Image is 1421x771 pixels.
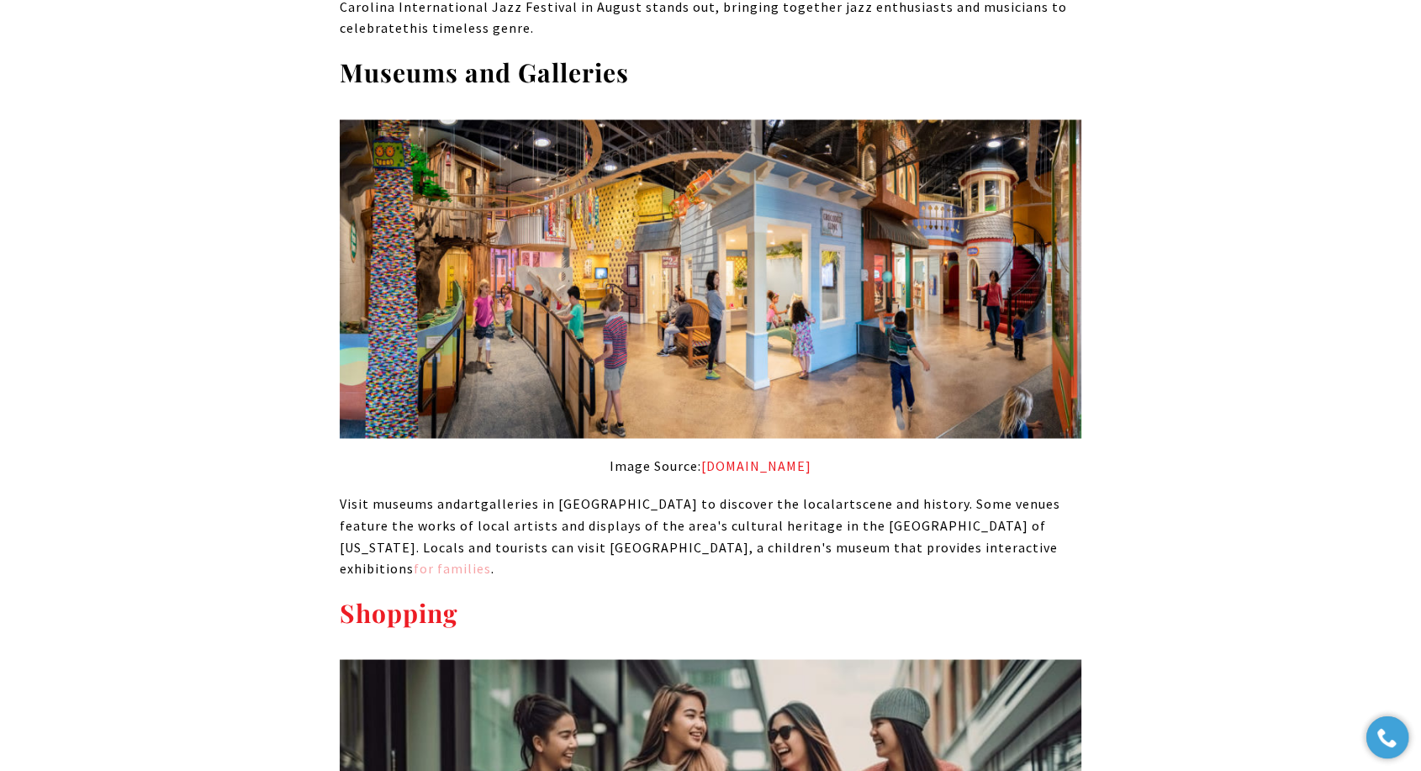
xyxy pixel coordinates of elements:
[414,559,491,576] span: for families
[403,19,534,36] span: this timeless genre.
[701,457,811,473] a: cmosc.org - open in a new tab
[610,457,811,473] span: Image Source:
[340,494,461,511] span: Visit museums and
[340,516,1046,555] span: [GEOGRAPHIC_DATA] of [US_STATE]
[340,595,458,629] a: Shopping - open in a new tab
[414,559,491,576] a: for families - open in a new tab
[481,494,836,511] span: galleries in [GEOGRAPHIC_DATA] to discover the local
[491,559,494,576] span: .
[340,538,1058,577] span: . Locals and tourists can visit [GEOGRAPHIC_DATA], a children's museum that provides interactive ...
[836,494,856,511] span: art
[461,494,481,511] span: art
[340,119,1081,438] img: A vibrant indoor play area featuring colorful structures, children engaging in activities, and va...
[340,55,629,89] strong: Museums and Galleries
